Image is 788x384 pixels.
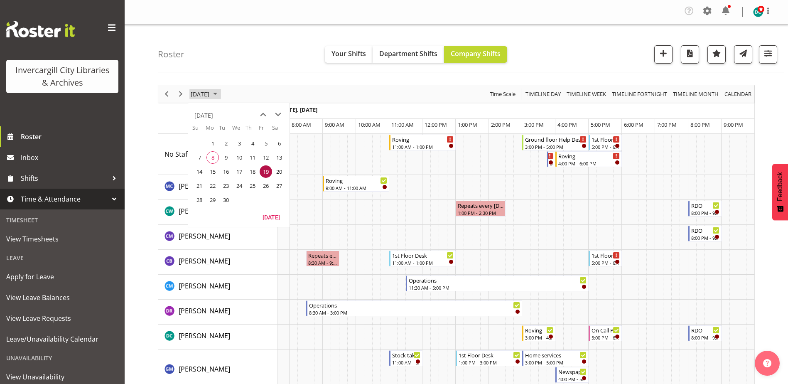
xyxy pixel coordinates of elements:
span: 9:00 PM [724,121,743,128]
td: Chamique Mamolo resource [158,225,277,250]
th: Su [192,124,206,136]
span: Sunday, September 28, 2025 [193,194,206,206]
span: Sunday, September 14, 2025 [193,165,206,178]
div: 1st Floor Desk [592,251,620,259]
button: Your Shifts [325,46,373,63]
button: Time Scale [489,89,517,99]
div: 11:30 AM - 5:00 PM [409,284,587,291]
span: Roster [21,130,120,143]
span: 4:00 PM [557,121,577,128]
div: Chamique Mamolo"s event - RDO Begin From Friday, September 19, 2025 at 8:00:00 PM GMT+12:00 Ends ... [688,226,722,241]
div: Roving [392,135,454,143]
div: Gabriel McKay Smith"s event - 1st Floor Desk Begin From Friday, September 19, 2025 at 1:00:00 PM ... [456,350,522,366]
span: Time Scale [489,89,516,99]
span: Friday, September 5, 2025 [260,137,272,150]
td: Cindy Mulrooney resource [158,275,277,300]
span: Inbox [21,151,120,164]
span: View Leave Balances [6,291,118,304]
span: Timeline Month [672,89,719,99]
div: 5:00 PM - 6:00 PM [592,259,620,266]
div: 8:00 PM - 9:00 PM [691,334,719,341]
div: RDO [691,226,719,234]
button: Next [175,89,187,99]
span: Leave/Unavailability Calendar [6,333,118,345]
div: Roving [558,152,620,160]
span: Sunday, September 7, 2025 [193,151,206,164]
button: Month [723,89,753,99]
div: 9:00 AM - 11:00 AM [326,185,387,191]
span: Monday, September 15, 2025 [206,165,219,178]
span: Your Shifts [331,49,366,58]
a: View Leave Balances [2,287,123,308]
a: No Staff Member [164,149,218,159]
div: No Staff Member"s event - Roving Begin From Friday, September 19, 2025 at 11:00:00 AM GMT+12:00 E... [389,135,456,150]
span: 11:00 AM [391,121,414,128]
a: [PERSON_NAME] [179,364,230,374]
button: Department Shifts [373,46,444,63]
div: 1st Floor Desk [392,251,454,259]
button: Company Shifts [444,46,507,63]
span: Shifts [21,172,108,185]
div: Donald Cunningham"s event - RDO Begin From Friday, September 19, 2025 at 8:00:00 PM GMT+12:00 End... [688,325,722,341]
span: calendar [724,89,752,99]
div: On Call Phone [592,326,620,334]
span: Apply for Leave [6,271,118,283]
div: RDO [691,326,719,334]
div: 3:00 PM - 5:00 PM [525,359,587,366]
span: Timeline Week [566,89,607,99]
div: No Staff Member"s event - 1st Floor Desk Begin From Friday, September 19, 2025 at 5:00:00 PM GMT+... [589,135,622,150]
span: Tuesday, September 30, 2025 [220,194,232,206]
span: Department Shifts [379,49,437,58]
span: Tuesday, September 23, 2025 [220,180,232,192]
div: 8:00 PM - 9:00 PM [691,234,719,241]
button: Highlight an important date within the roster. [707,45,726,64]
div: 3:00 PM - 4:00 PM [525,334,553,341]
span: Thursday, September 4, 2025 [246,137,259,150]
h4: Roster [158,49,184,59]
div: Unavailability [2,350,123,367]
div: Operations [309,301,520,309]
div: Roving [525,326,553,334]
span: [DATE], [DATE] [280,106,317,113]
div: Next [174,85,188,103]
span: [PERSON_NAME] [179,281,230,290]
span: [DATE] [190,89,210,99]
span: 3:00 PM [524,121,544,128]
span: [PERSON_NAME] [179,306,230,315]
span: 1:00 PM [458,121,477,128]
div: Newspapers [558,367,587,376]
div: 3:00 PM - 5:00 PM [525,143,587,150]
div: 1st Floor Desk [459,351,520,359]
td: Friday, September 19, 2025 [259,165,272,179]
td: Chris Broad resource [158,250,277,275]
span: 7:00 PM [657,121,677,128]
span: 8:00 AM [292,121,311,128]
span: Saturday, September 20, 2025 [273,165,285,178]
span: Tuesday, September 9, 2025 [220,151,232,164]
a: [PERSON_NAME] [179,281,230,291]
div: 8:00 PM - 9:00 PM [691,209,719,216]
img: donald-cunningham11616.jpg [753,7,763,17]
th: Mo [206,124,219,136]
a: [PERSON_NAME] [179,256,230,266]
div: 1:00 PM - 3:00 PM [459,359,520,366]
a: [PERSON_NAME] [179,181,230,191]
div: Debra Robinson"s event - Operations Begin From Friday, September 19, 2025 at 8:30:00 AM GMT+12:00... [306,300,522,316]
div: 8:30 AM - 3:00 PM [309,309,520,316]
span: 9:00 AM [325,121,344,128]
td: Catherine Wilson resource [158,200,277,225]
div: Catherine Wilson"s event - RDO Begin From Friday, September 19, 2025 at 8:00:00 PM GMT+12:00 Ends... [688,201,722,217]
img: Rosterit website logo [6,21,75,37]
span: Wednesday, September 10, 2025 [233,151,245,164]
span: Wednesday, September 17, 2025 [233,165,245,178]
button: Send a list of all shifts for the selected filtered period to all rostered employees. [734,45,752,64]
div: Previous [160,85,174,103]
a: View Timesheets [2,229,123,249]
span: Time & Attendance [21,193,108,205]
td: Debra Robinson resource [158,300,277,325]
div: 11:00 AM - 1:00 PM [392,143,454,150]
div: Repeats every [DATE] - [PERSON_NAME] [308,251,337,259]
span: Company Shifts [451,49,501,58]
